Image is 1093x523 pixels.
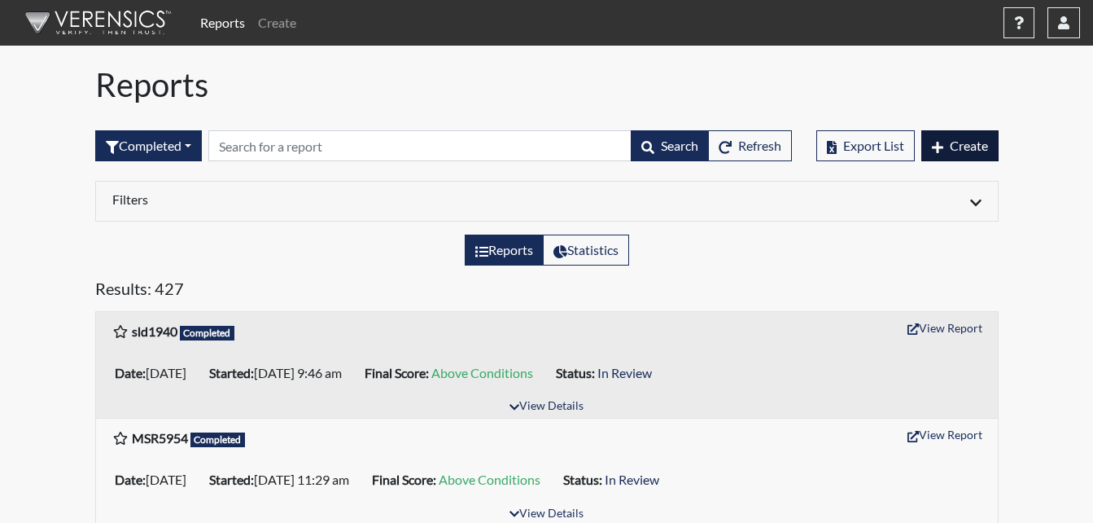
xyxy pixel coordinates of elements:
span: Completed [190,433,246,447]
span: Export List [843,138,904,153]
b: sld1940 [132,323,177,339]
h5: Results: 427 [95,279,999,305]
a: Reports [194,7,251,39]
span: In Review [597,365,652,380]
span: Create [950,138,988,153]
button: Search [631,130,709,161]
li: [DATE] [108,360,203,386]
a: Create [251,7,303,39]
b: Started: [209,365,254,380]
button: View Report [900,315,990,341]
input: Search by Registration ID, Interview Number, or Investigation Name. [208,130,632,161]
div: Filter by interview status [95,130,202,161]
li: [DATE] [108,467,203,493]
button: Refresh [708,130,792,161]
span: Above Conditions [439,472,540,487]
b: Final Score: [372,472,436,487]
b: Started: [209,472,254,487]
label: View the list of reports [465,235,544,266]
h6: Filters [112,191,535,207]
span: Search [661,138,698,153]
label: View statistics about completed interviews [543,235,629,266]
b: Status: [556,365,595,380]
div: Click to expand/collapse filters [100,191,994,211]
h1: Reports [95,65,999,104]
b: Date: [115,472,146,487]
span: Refresh [738,138,781,153]
button: Completed [95,130,202,161]
b: Status: [563,472,602,487]
li: [DATE] 11:29 am [203,467,365,493]
span: Above Conditions [431,365,533,380]
b: Final Score: [365,365,429,380]
button: View Details [502,396,591,418]
button: Export List [816,130,915,161]
b: Date: [115,365,146,380]
button: View Report [900,422,990,447]
li: [DATE] 9:46 am [203,360,358,386]
b: MSR5954 [132,430,188,446]
button: Create [921,130,999,161]
span: In Review [605,472,659,487]
span: Completed [180,326,235,341]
